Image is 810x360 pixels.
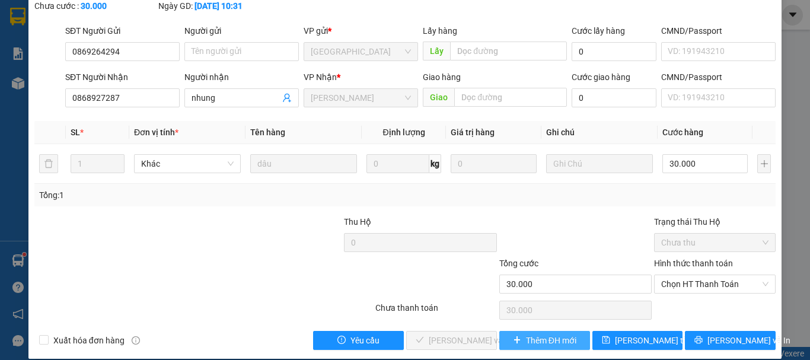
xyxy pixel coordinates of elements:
div: SĐT Người Nhận [65,71,180,84]
span: save [602,336,610,345]
span: Khác [141,155,234,173]
span: Thu Hộ [344,217,371,227]
span: info-circle [132,336,140,345]
input: Cước giao hàng [572,88,656,107]
div: CMND/Passport [661,71,776,84]
label: Cước giao hàng [572,72,630,82]
button: printer[PERSON_NAME] và In [685,331,776,350]
button: save[PERSON_NAME] thay đổi [592,331,683,350]
input: Ghi Chú [546,154,653,173]
span: Đà Lạt [311,43,411,60]
span: Giao hàng [423,72,461,82]
input: VD: Bàn, Ghế [250,154,357,173]
button: exclamation-circleYêu cầu [313,331,404,350]
button: plus [757,154,771,173]
input: Dọc đường [450,42,567,60]
span: Lấy hàng [423,26,457,36]
span: Thêm ĐH mới [526,334,576,347]
span: Giao [423,88,454,107]
div: Người nhận [184,71,299,84]
div: Trạng thái Thu Hộ [654,215,776,228]
div: Tổng: 1 [39,189,314,202]
label: Cước lấy hàng [572,26,625,36]
span: exclamation-circle [337,336,346,345]
span: Tên hàng [250,128,285,137]
label: Hình thức thanh toán [654,259,733,268]
span: Chưa thu [661,234,768,251]
div: VP gửi [304,24,418,37]
span: Chọn HT Thanh Toán [661,275,768,293]
span: plus [513,336,521,345]
input: Dọc đường [454,88,567,107]
span: Xuất hóa đơn hàng [49,334,129,347]
span: Yêu cầu [350,334,380,347]
input: 0 [451,154,536,173]
b: 30.000 [81,1,107,11]
span: Cước hàng [662,128,703,137]
button: plusThêm ĐH mới [499,331,590,350]
span: [PERSON_NAME] thay đổi [615,334,710,347]
th: Ghi chú [541,121,658,144]
span: Phan Thiết [311,89,411,107]
span: Lấy [423,42,450,60]
button: check[PERSON_NAME] và Giao hàng [406,331,497,350]
div: CMND/Passport [661,24,776,37]
span: user-add [282,93,292,103]
b: [DATE] 10:31 [194,1,243,11]
span: Đơn vị tính [134,128,178,137]
span: Giá trị hàng [451,128,495,137]
span: [PERSON_NAME] và In [707,334,790,347]
span: printer [694,336,703,345]
button: delete [39,154,58,173]
div: Người gửi [184,24,299,37]
span: SL [71,128,80,137]
span: kg [429,154,441,173]
div: Chưa thanh toán [374,301,498,322]
span: Định lượng [382,128,425,137]
div: SĐT Người Gửi [65,24,180,37]
span: Tổng cước [499,259,538,268]
input: Cước lấy hàng [572,42,656,61]
span: VP Nhận [304,72,337,82]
